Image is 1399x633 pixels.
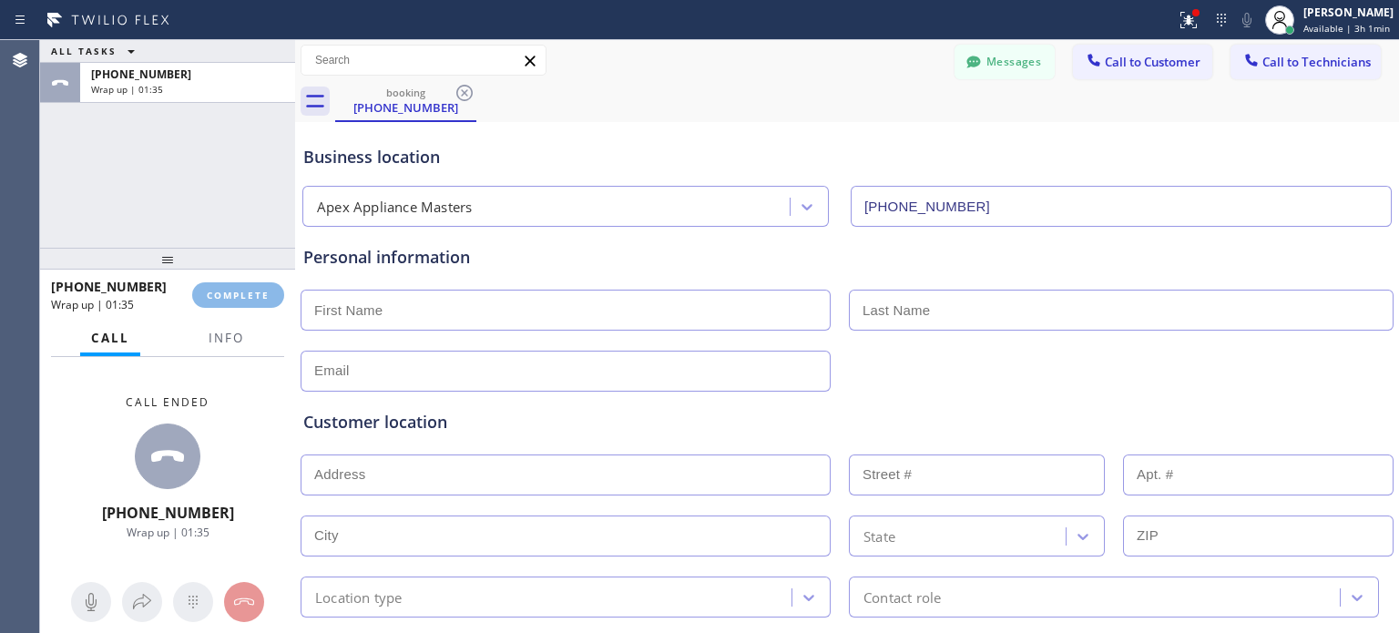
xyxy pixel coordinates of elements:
button: Info [198,321,255,356]
span: Call ended [126,394,209,410]
span: Available | 3h 1min [1303,22,1390,35]
div: [PERSON_NAME] [1303,5,1394,20]
button: Open dialpad [173,582,213,622]
span: [PHONE_NUMBER] [51,278,167,295]
input: Search [301,46,546,75]
input: City [301,516,831,556]
span: [PHONE_NUMBER] [91,66,191,82]
input: Last Name [849,290,1394,331]
span: [PHONE_NUMBER] [102,503,234,523]
div: Business location [303,145,1391,169]
div: Customer location [303,410,1391,434]
div: [PHONE_NUMBER] [337,99,475,116]
span: COMPLETE [207,289,270,301]
input: Apt. # [1123,454,1394,495]
button: Call to Customer [1073,45,1212,79]
span: Call to Customer [1105,54,1200,70]
button: Messages [955,45,1055,79]
button: ALL TASKS [40,40,153,62]
input: Email [301,351,831,392]
span: Call to Technicians [1262,54,1371,70]
span: Wrap up | 01:35 [91,83,163,96]
div: State [863,526,895,546]
button: Call to Technicians [1231,45,1381,79]
div: Contact role [863,587,941,607]
input: ZIP [1123,516,1394,556]
span: Info [209,330,244,346]
button: Mute [71,582,111,622]
div: Location type [315,587,403,607]
div: (516) 319-8807 [337,81,475,120]
button: Call [80,321,140,356]
input: First Name [301,290,831,331]
button: Mute [1234,7,1260,33]
button: COMPLETE [192,282,284,308]
input: Street # [849,454,1105,495]
button: Open directory [122,582,162,622]
button: Hang up [224,582,264,622]
div: Personal information [303,245,1391,270]
span: ALL TASKS [51,45,117,57]
div: Apex Appliance Masters [317,197,472,218]
span: Call [91,330,129,346]
input: Phone Number [851,186,1392,227]
input: Address [301,454,831,495]
span: Wrap up | 01:35 [127,525,209,540]
span: Wrap up | 01:35 [51,297,134,312]
div: booking [337,86,475,99]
